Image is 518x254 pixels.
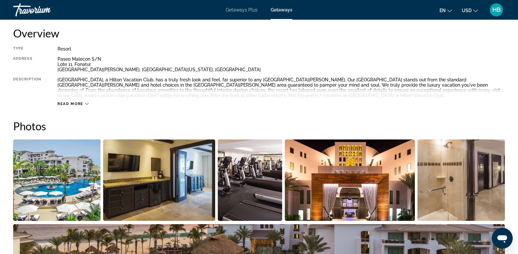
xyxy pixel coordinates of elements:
[57,77,505,98] div: [GEOGRAPHIC_DATA], a Hilton Vacation Club, has a truly fresh look and feel, far superior to any [...
[103,139,215,221] button: Open full-screen image slider
[439,8,446,13] span: en
[13,119,505,133] h2: Photos
[439,6,452,15] button: Change language
[492,7,501,13] span: HB
[13,27,505,40] h2: Overview
[57,102,83,106] span: Read more
[13,56,41,72] div: Address
[488,3,505,17] button: User Menu
[492,228,513,249] iframe: Button to launch messaging window
[13,1,79,18] a: Travorium
[462,6,478,15] button: Change currency
[218,139,282,221] button: Open full-screen image slider
[57,56,505,72] div: Paseo Malecon S/N Lote 11, Fonatur [GEOGRAPHIC_DATA][PERSON_NAME], [GEOGRAPHIC_DATA][US_STATE], [...
[417,139,505,221] button: Open full-screen image slider
[13,139,101,221] button: Open full-screen image slider
[462,8,472,13] span: USD
[226,7,258,12] a: Getaways Plus
[57,46,505,52] div: Resort
[271,7,292,12] a: Getaways
[13,46,41,52] div: Type
[13,77,41,98] div: Description
[57,101,89,106] button: Read more
[285,139,415,221] button: Open full-screen image slider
